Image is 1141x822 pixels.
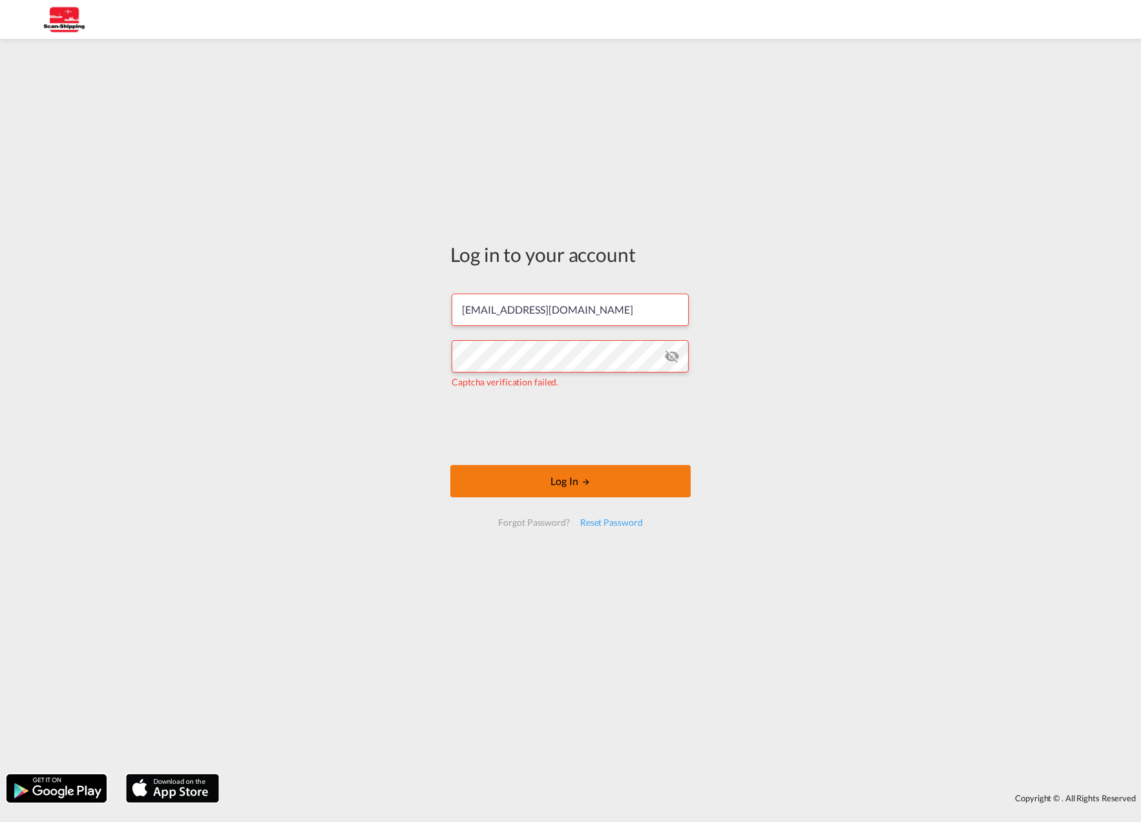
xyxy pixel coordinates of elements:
[19,5,107,34] img: 123b615026f311ee80dabbd30bc9e10f.jpg
[575,511,648,534] div: Reset Password
[493,511,574,534] div: Forgot Password?
[225,787,1141,809] div: Copyright © . All Rights Reserved
[664,349,680,364] md-icon: icon-eye-off
[125,773,220,804] img: apple.png
[452,294,689,326] input: Enter email/phone number
[450,241,691,268] div: Log in to your account
[5,773,108,804] img: google.png
[472,402,669,452] iframe: reCAPTCHA
[450,465,691,497] button: LOGIN
[452,376,558,387] span: Captcha verification failed.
